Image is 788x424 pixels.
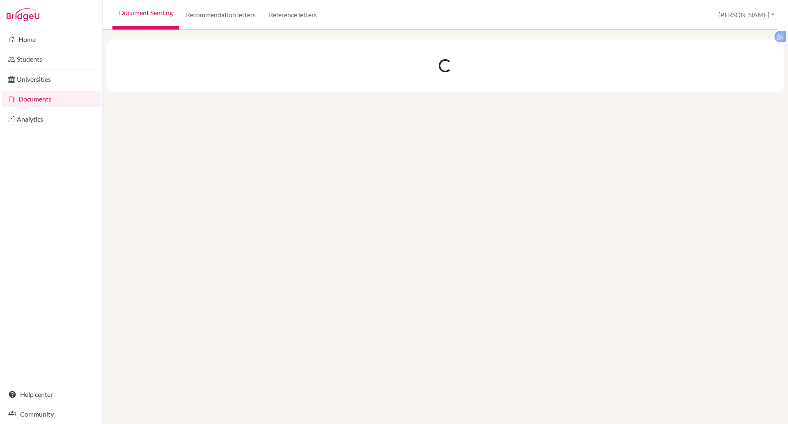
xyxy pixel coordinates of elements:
[2,111,101,127] a: Analytics
[2,51,101,67] a: Students
[715,7,778,23] button: [PERSON_NAME]
[2,386,101,403] a: Help center
[2,31,101,48] a: Home
[2,91,101,107] a: Documents
[7,8,39,21] img: Bridge-U
[2,406,101,422] a: Community
[2,71,101,88] a: Universities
